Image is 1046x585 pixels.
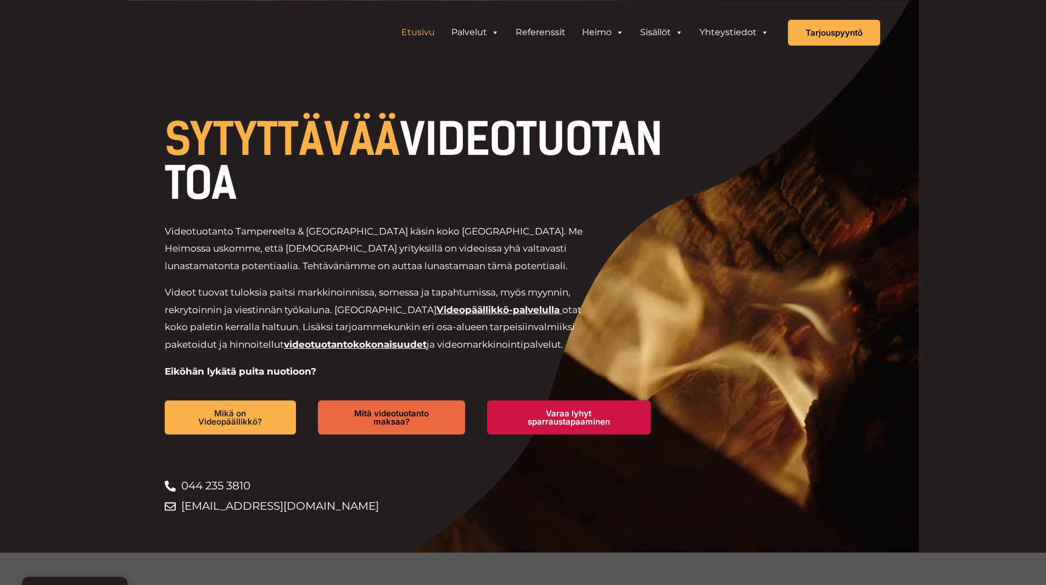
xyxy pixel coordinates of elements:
a: Heimo [574,21,632,43]
a: Tarjouspyyntö [788,20,880,46]
a: Palvelut [443,21,507,43]
a: [EMAIL_ADDRESS][DOMAIN_NAME] [165,496,673,516]
a: 044 235 3810 [165,476,673,496]
span: [EMAIL_ADDRESS][DOMAIN_NAME] [178,496,379,516]
a: Yhteystiedot [691,21,777,43]
a: Mikä on Videopäällikkö? [165,400,297,434]
p: Videot tuovat tuloksia paitsi markkinoinnissa, somessa ja tapahtumissa, myös myynnin, rekrytoinni... [165,284,598,353]
a: Varaa lyhyt sparraustapaaminen [487,400,651,434]
a: Mitä videotuotanto maksaa? [318,400,465,434]
span: Mikä on Videopäällikkö? [182,409,279,426]
aside: Header Widget 1 [388,21,782,43]
span: Mitä videotuotanto maksaa? [335,409,447,426]
a: Referenssit [507,21,574,43]
img: Heimo Filmsin logo [166,9,276,56]
strong: Eiköhän lykätä puita nuotioon? [165,366,316,377]
a: Sisällöt [632,21,691,43]
span: ja videomarkkinointipalvelut. [427,339,563,350]
span: kunkin eri osa-alueen tarpeisiin [388,321,534,332]
span: 044 235 3810 [178,476,250,496]
span: valmiiksi paketoidut ja hinnoitellut [165,321,575,350]
h1: VIDEOTUOTANTOA [165,118,673,205]
span: SYTYTTÄVÄÄ [165,113,400,166]
a: Etusivu [393,21,443,43]
span: Varaa lyhyt sparraustapaaminen [505,409,633,426]
p: Videotuotanto Tampereelta & [GEOGRAPHIC_DATA] käsin koko [GEOGRAPHIC_DATA]. Me Heimossa uskomme, ... [165,223,598,275]
a: videotuotantokokonaisuudet [284,339,427,350]
a: Videopäällikkö-palvelulla [437,304,560,315]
